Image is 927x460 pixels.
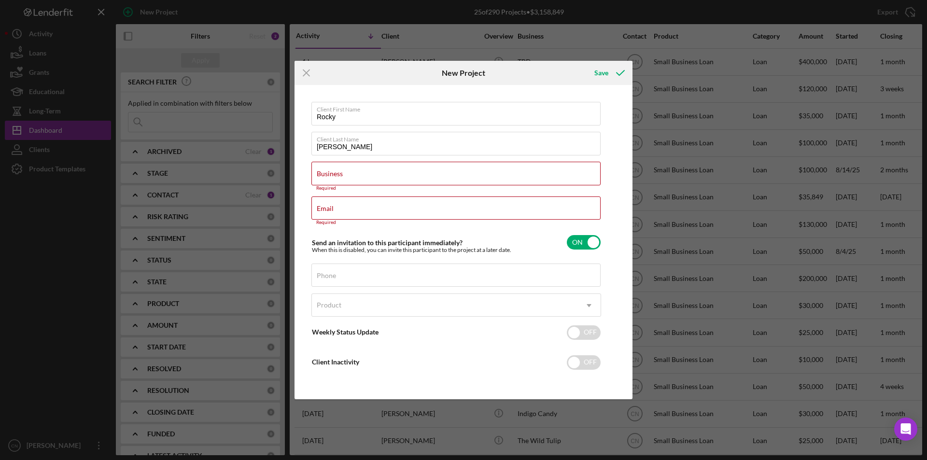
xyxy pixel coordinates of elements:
h6: New Project [442,69,485,77]
label: Send an invitation to this participant immediately? [312,238,463,247]
div: Product [317,301,341,309]
label: Phone [317,272,336,279]
label: Business [317,170,343,178]
label: Client First Name [317,102,601,113]
label: Client Inactivity [312,358,359,366]
button: Save [585,63,632,83]
div: Save [594,63,608,83]
label: Client Last Name [317,132,601,143]
div: Open Intercom Messenger [894,418,917,441]
div: Required [311,220,601,225]
label: Weekly Status Update [312,328,379,336]
div: When this is disabled, you can invite this participant to the project at a later date. [312,247,511,253]
label: Email [317,205,334,212]
div: Required [311,185,601,191]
